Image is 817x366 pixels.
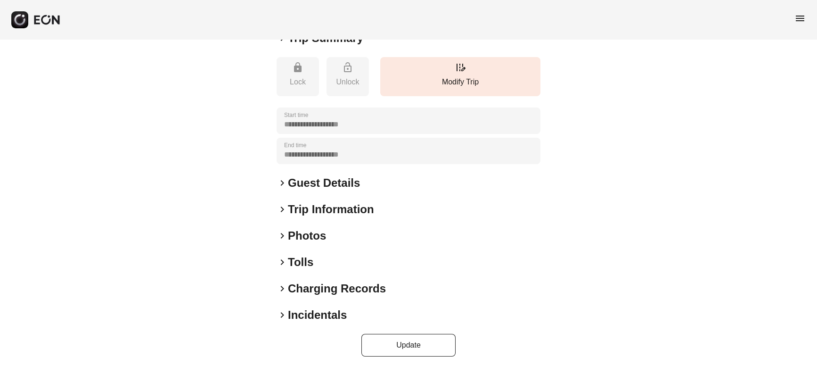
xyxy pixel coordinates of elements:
h2: Guest Details [288,175,360,191]
span: menu [794,13,806,24]
h2: Photos [288,228,326,243]
span: keyboard_arrow_right [277,230,288,241]
span: keyboard_arrow_right [277,204,288,215]
span: keyboard_arrow_right [277,283,288,294]
span: keyboard_arrow_right [277,257,288,268]
span: edit_road [455,62,466,73]
button: Modify Trip [380,57,540,96]
p: Modify Trip [385,76,536,88]
h2: Tolls [288,255,313,270]
h2: Incidentals [288,308,347,323]
h2: Trip Information [288,202,374,217]
span: keyboard_arrow_right [277,309,288,321]
h2: Charging Records [288,281,386,296]
button: Update [361,334,456,357]
span: keyboard_arrow_right [277,177,288,189]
